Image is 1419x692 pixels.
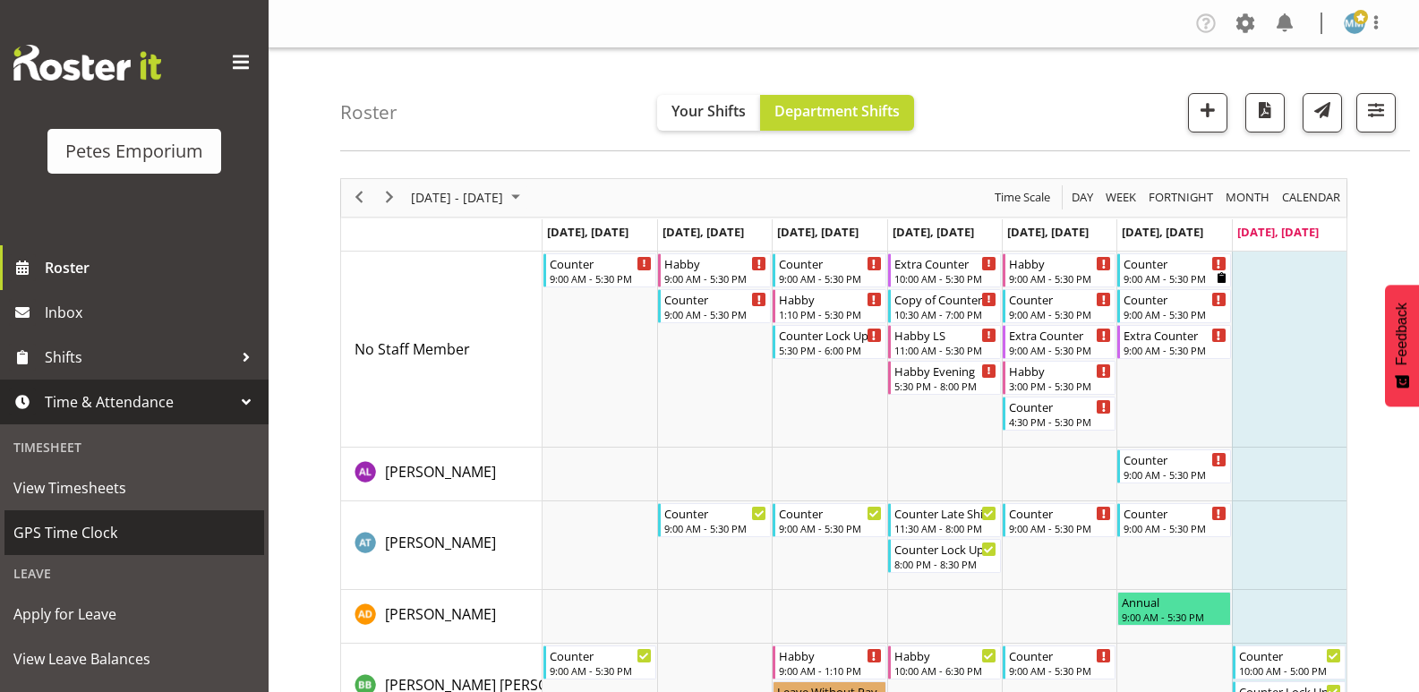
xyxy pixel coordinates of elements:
[341,252,543,448] td: No Staff Member resource
[888,325,1001,359] div: No Staff Member"s event - Habby LS Begin From Thursday, August 21, 2025 at 11:00:00 AM GMT+12:00 ...
[664,254,766,272] div: Habby
[340,102,397,123] h4: Roster
[1117,253,1230,287] div: No Staff Member"s event - Counter Begin From Saturday, August 23, 2025 at 9:00:00 AM GMT+12:00 En...
[894,379,996,393] div: 5:30 PM - 8:00 PM
[1009,290,1111,308] div: Counter
[374,179,405,217] div: next period
[888,539,1001,573] div: Alex-Micheal Taniwha"s event - Counter Lock Up Begin From Thursday, August 21, 2025 at 8:00:00 PM...
[1117,325,1230,359] div: No Staff Member"s event - Extra Counter Begin From Saturday, August 23, 2025 at 9:00:00 AM GMT+12...
[1124,521,1226,535] div: 9:00 AM - 5:30 PM
[1103,186,1140,209] button: Timeline Week
[1009,343,1111,357] div: 9:00 AM - 5:30 PM
[1003,253,1116,287] div: No Staff Member"s event - Habby Begin From Friday, August 22, 2025 at 9:00:00 AM GMT+12:00 Ends A...
[1124,326,1226,344] div: Extra Counter
[1009,362,1111,380] div: Habby
[385,461,496,483] a: [PERSON_NAME]
[4,466,264,510] a: View Timesheets
[4,429,264,466] div: Timesheet
[385,603,496,625] a: [PERSON_NAME]
[779,646,881,664] div: Habby
[344,179,374,217] div: previous period
[888,645,1001,679] div: Beena Beena"s event - Habby Begin From Thursday, August 21, 2025 at 10:00:00 AM GMT+12:00 Ends At...
[1070,186,1095,209] span: Day
[1122,593,1226,611] div: Annual
[779,290,881,308] div: Habby
[355,338,470,360] a: No Staff Member
[13,519,255,546] span: GPS Time Clock
[385,462,496,482] span: [PERSON_NAME]
[1009,663,1111,678] div: 9:00 AM - 5:30 PM
[888,289,1001,323] div: No Staff Member"s event - Copy of Counter Mid Shift Begin From Thursday, August 21, 2025 at 10:30...
[355,339,470,359] span: No Staff Member
[779,521,881,535] div: 9:00 AM - 5:30 PM
[894,307,996,321] div: 10:30 AM - 7:00 PM
[1124,504,1226,522] div: Counter
[4,510,264,555] a: GPS Time Clock
[13,474,255,501] span: View Timesheets
[1146,186,1217,209] button: Fortnight
[1124,450,1226,468] div: Counter
[894,521,996,535] div: 11:30 AM - 8:00 PM
[45,299,260,326] span: Inbox
[894,362,996,380] div: Habby Evening
[378,186,402,209] button: Next
[547,224,628,240] span: [DATE], [DATE]
[894,646,996,664] div: Habby
[773,253,885,287] div: No Staff Member"s event - Counter Begin From Wednesday, August 20, 2025 at 9:00:00 AM GMT+12:00 E...
[1237,224,1319,240] span: [DATE], [DATE]
[1356,93,1396,132] button: Filter Shifts
[773,645,885,679] div: Beena Beena"s event - Habby Begin From Wednesday, August 20, 2025 at 9:00:00 AM GMT+12:00 Ends At...
[385,533,496,552] span: [PERSON_NAME]
[888,361,1001,395] div: No Staff Member"s event - Habby Evening Begin From Thursday, August 21, 2025 at 5:30:00 PM GMT+12...
[1344,13,1365,34] img: mandy-mosley3858.jpg
[4,592,264,636] a: Apply for Leave
[1385,285,1419,406] button: Feedback - Show survey
[779,326,881,344] div: Counter Lock Up
[1224,186,1271,209] span: Month
[664,271,766,286] div: 9:00 AM - 5:30 PM
[779,504,881,522] div: Counter
[664,290,766,308] div: Counter
[779,271,881,286] div: 9:00 AM - 5:30 PM
[1117,289,1230,323] div: No Staff Member"s event - Counter Begin From Saturday, August 23, 2025 at 9:00:00 AM GMT+12:00 En...
[894,254,996,272] div: Extra Counter
[1009,271,1111,286] div: 9:00 AM - 5:30 PM
[1069,186,1097,209] button: Timeline Day
[550,254,652,272] div: Counter
[1124,271,1226,286] div: 9:00 AM - 5:30 PM
[658,253,771,287] div: No Staff Member"s event - Habby Begin From Tuesday, August 19, 2025 at 9:00:00 AM GMT+12:00 Ends ...
[664,521,766,535] div: 9:00 AM - 5:30 PM
[777,224,859,240] span: [DATE], [DATE]
[774,101,900,121] span: Department Shifts
[1117,449,1230,483] div: Abigail Lane"s event - Counter Begin From Saturday, August 23, 2025 at 9:00:00 AM GMT+12:00 Ends ...
[1124,307,1226,321] div: 9:00 AM - 5:30 PM
[341,590,543,644] td: Amelia Denz resource
[760,95,914,131] button: Department Shifts
[664,504,766,522] div: Counter
[347,186,372,209] button: Previous
[1104,186,1138,209] span: Week
[662,224,744,240] span: [DATE], [DATE]
[409,186,505,209] span: [DATE] - [DATE]
[1280,186,1342,209] span: calendar
[1124,254,1226,272] div: Counter
[1147,186,1215,209] span: Fortnight
[13,601,255,628] span: Apply for Leave
[893,224,974,240] span: [DATE], [DATE]
[1009,414,1111,429] div: 4:30 PM - 5:30 PM
[993,186,1052,209] span: Time Scale
[658,503,771,537] div: Alex-Micheal Taniwha"s event - Counter Begin From Tuesday, August 19, 2025 at 9:00:00 AM GMT+12:0...
[1009,504,1111,522] div: Counter
[543,645,656,679] div: Beena Beena"s event - Counter Begin From Monday, August 18, 2025 at 9:00:00 AM GMT+12:00 Ends At ...
[779,663,881,678] div: 9:00 AM - 1:10 PM
[671,101,746,121] span: Your Shifts
[779,254,881,272] div: Counter
[550,663,652,678] div: 9:00 AM - 5:30 PM
[1124,290,1226,308] div: Counter
[1009,397,1111,415] div: Counter
[45,254,260,281] span: Roster
[894,504,996,522] div: Counter Late Shift
[13,45,161,81] img: Rosterit website logo
[341,501,543,590] td: Alex-Micheal Taniwha resource
[1122,224,1203,240] span: [DATE], [DATE]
